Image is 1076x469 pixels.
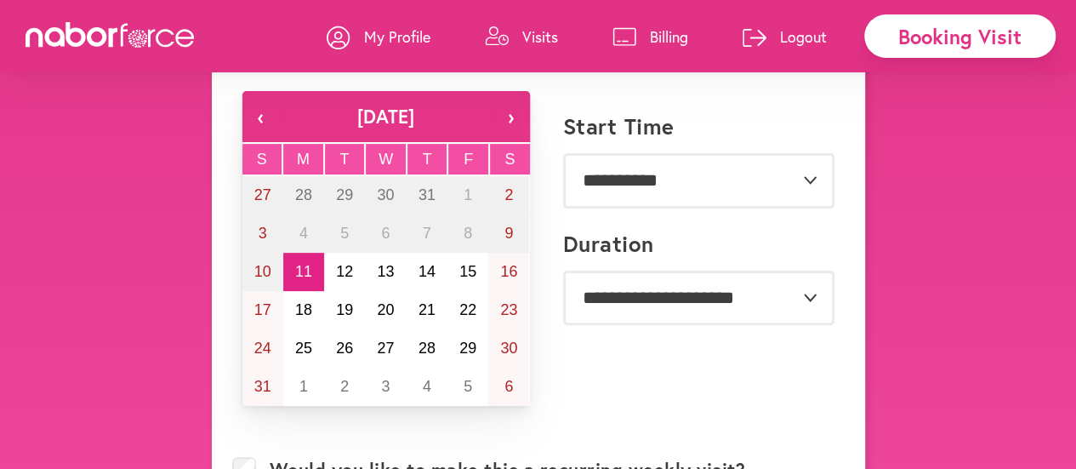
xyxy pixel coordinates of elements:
abbr: August 20, 2025 [377,301,394,318]
abbr: August 25, 2025 [295,340,312,357]
abbr: Friday [464,151,473,168]
button: August 4, 2025 [283,214,324,253]
abbr: Monday [297,151,310,168]
button: August 26, 2025 [324,329,365,368]
div: Booking Visit [864,14,1056,58]
p: Logout [780,26,827,47]
abbr: August 5, 2025 [340,225,349,242]
button: August 6, 2025 [365,214,406,253]
abbr: August 9, 2025 [504,225,513,242]
button: August 3, 2025 [242,214,283,253]
abbr: August 6, 2025 [381,225,390,242]
abbr: August 23, 2025 [500,301,517,318]
abbr: August 15, 2025 [459,263,476,280]
abbr: September 6, 2025 [504,378,513,395]
button: [DATE] [280,91,492,142]
abbr: August 17, 2025 [254,301,271,318]
abbr: August 28, 2025 [418,340,436,357]
button: September 6, 2025 [488,368,529,406]
abbr: August 24, 2025 [254,340,271,357]
abbr: August 16, 2025 [500,263,517,280]
button: July 30, 2025 [365,176,406,214]
button: August 9, 2025 [488,214,529,253]
button: August 18, 2025 [283,291,324,329]
button: September 4, 2025 [407,368,447,406]
a: Billing [612,11,688,62]
abbr: August 11, 2025 [295,263,312,280]
button: July 28, 2025 [283,176,324,214]
abbr: August 13, 2025 [377,263,394,280]
abbr: August 2, 2025 [504,186,513,203]
abbr: July 30, 2025 [377,186,394,203]
button: August 14, 2025 [407,253,447,291]
abbr: August 1, 2025 [464,186,472,203]
button: July 27, 2025 [242,176,283,214]
abbr: July 29, 2025 [336,186,353,203]
button: August 10, 2025 [242,253,283,291]
button: August 31, 2025 [242,368,283,406]
button: August 7, 2025 [407,214,447,253]
button: August 27, 2025 [365,329,406,368]
abbr: July 28, 2025 [295,186,312,203]
label: Start Time [563,113,675,140]
abbr: September 3, 2025 [381,378,390,395]
button: July 29, 2025 [324,176,365,214]
abbr: July 27, 2025 [254,186,271,203]
label: Duration [563,231,654,257]
abbr: August 21, 2025 [418,301,436,318]
button: ‹ [242,91,280,142]
button: August 30, 2025 [488,329,529,368]
button: September 3, 2025 [365,368,406,406]
button: August 12, 2025 [324,253,365,291]
button: August 25, 2025 [283,329,324,368]
button: August 22, 2025 [447,291,488,329]
abbr: August 14, 2025 [418,263,436,280]
button: August 28, 2025 [407,329,447,368]
button: August 19, 2025 [324,291,365,329]
button: August 8, 2025 [447,214,488,253]
a: Logout [743,11,827,62]
abbr: Sunday [257,151,267,168]
a: Visits [485,11,558,62]
abbr: September 4, 2025 [423,378,431,395]
p: My Profile [364,26,430,47]
button: › [492,91,530,142]
button: August 16, 2025 [488,253,529,291]
abbr: July 31, 2025 [418,186,436,203]
button: July 31, 2025 [407,176,447,214]
p: Visits [522,26,558,47]
button: August 15, 2025 [447,253,488,291]
abbr: September 5, 2025 [464,378,472,395]
abbr: August 29, 2025 [459,340,476,357]
button: August 24, 2025 [242,329,283,368]
abbr: August 19, 2025 [336,301,353,318]
abbr: August 10, 2025 [254,263,271,280]
button: August 23, 2025 [488,291,529,329]
button: August 21, 2025 [407,291,447,329]
button: September 2, 2025 [324,368,365,406]
abbr: August 30, 2025 [500,340,517,357]
button: August 13, 2025 [365,253,406,291]
abbr: August 4, 2025 [299,225,308,242]
abbr: Thursday [423,151,432,168]
abbr: August 3, 2025 [259,225,267,242]
a: My Profile [327,11,430,62]
abbr: August 26, 2025 [336,340,353,357]
abbr: Wednesday [379,151,393,168]
abbr: August 27, 2025 [377,340,394,357]
button: August 1, 2025 [447,176,488,214]
abbr: August 18, 2025 [295,301,312,318]
abbr: Tuesday [339,151,349,168]
button: August 2, 2025 [488,176,529,214]
button: August 5, 2025 [324,214,365,253]
button: September 1, 2025 [283,368,324,406]
abbr: August 7, 2025 [423,225,431,242]
abbr: September 2, 2025 [340,378,349,395]
button: August 17, 2025 [242,291,283,329]
abbr: Saturday [504,151,515,168]
button: September 5, 2025 [447,368,488,406]
button: August 20, 2025 [365,291,406,329]
abbr: August 22, 2025 [459,301,476,318]
button: August 29, 2025 [447,329,488,368]
button: August 11, 2025 [283,253,324,291]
